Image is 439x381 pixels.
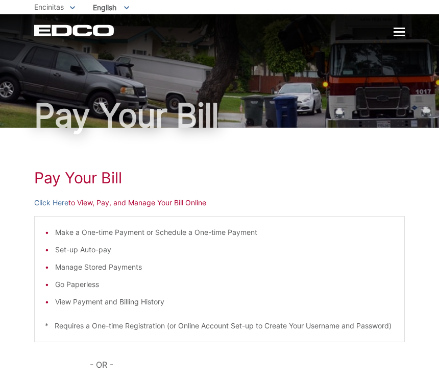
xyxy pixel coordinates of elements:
[55,296,394,307] li: View Payment and Billing History
[55,227,394,238] li: Make a One-time Payment or Schedule a One-time Payment
[34,197,405,208] p: to View, Pay, and Manage Your Bill Online
[34,197,68,208] a: Click Here
[34,25,115,36] a: EDCD logo. Return to the homepage.
[90,358,405,372] p: - OR -
[55,244,394,255] li: Set-up Auto-pay
[34,3,64,11] span: Encinitas
[34,169,405,187] h1: Pay Your Bill
[55,279,394,290] li: Go Paperless
[34,99,405,132] h1: Pay Your Bill
[45,320,394,331] p: * Requires a One-time Registration (or Online Account Set-up to Create Your Username and Password)
[55,261,394,273] li: Manage Stored Payments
